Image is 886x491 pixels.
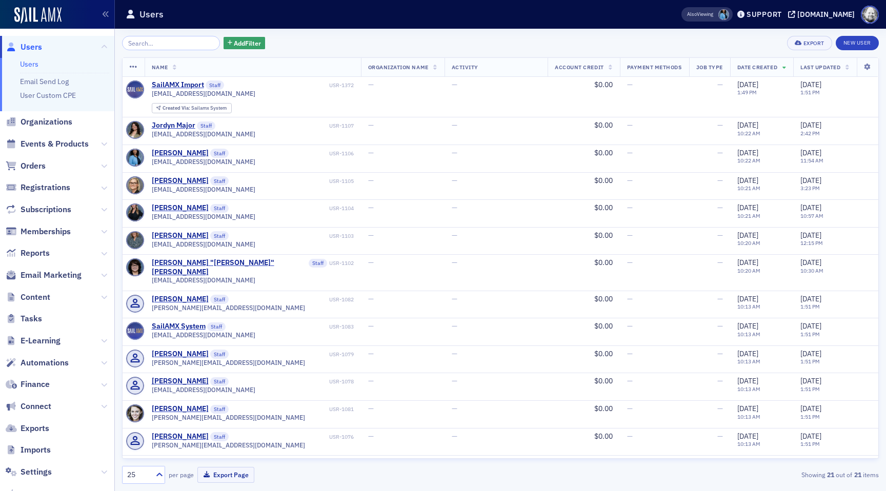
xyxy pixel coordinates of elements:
[207,322,226,332] span: Staff
[368,120,374,130] span: —
[800,303,820,310] time: 1:51 PM
[20,91,76,100] a: User Custom CPE
[6,42,42,53] a: Users
[594,294,613,303] span: $0.00
[21,401,51,412] span: Connect
[21,248,50,259] span: Reports
[627,203,633,212] span: —
[21,204,71,215] span: Subscriptions
[737,349,758,358] span: [DATE]
[800,89,820,96] time: 1:51 PM
[368,349,374,358] span: —
[21,466,52,478] span: Settings
[717,404,723,413] span: —
[231,150,354,157] div: USR-1106
[152,158,255,166] span: [EMAIL_ADDRESS][DOMAIN_NAME]
[717,321,723,331] span: —
[368,432,374,441] span: —
[368,321,374,331] span: —
[800,64,840,71] span: Last Updated
[139,8,164,21] h1: Users
[210,149,229,158] span: Staff
[152,331,255,339] span: [EMAIL_ADDRESS][DOMAIN_NAME]
[21,42,42,53] span: Users
[737,148,758,157] span: [DATE]
[627,294,633,303] span: —
[555,64,603,71] span: Account Credit
[368,294,374,303] span: —
[737,130,760,137] time: 10:22 AM
[217,122,354,129] div: USR-1107
[717,258,723,267] span: —
[169,470,194,479] label: per page
[594,176,613,185] span: $0.00
[122,36,220,50] input: Search…
[152,404,209,414] a: [PERSON_NAME]
[152,414,305,421] span: [PERSON_NAME][EMAIL_ADDRESS][DOMAIN_NAME]
[836,36,879,50] a: New User
[800,185,820,192] time: 3:23 PM
[800,212,823,219] time: 10:57 AM
[737,239,760,247] time: 10:20 AM
[737,358,760,365] time: 10:13 AM
[627,258,633,267] span: —
[152,322,206,331] a: SailAMX System
[152,80,204,90] a: SailAMX Import
[152,149,209,158] a: [PERSON_NAME]
[627,64,682,71] span: Payment Methods
[634,470,879,479] div: Showing out of items
[210,432,229,441] span: Staff
[21,160,46,172] span: Orders
[800,376,821,385] span: [DATE]
[800,258,821,267] span: [DATE]
[6,292,50,303] a: Content
[687,11,697,17] div: Also
[234,38,261,48] span: Add Filter
[737,120,758,130] span: [DATE]
[797,10,855,19] div: [DOMAIN_NAME]
[800,120,821,130] span: [DATE]
[231,205,354,212] div: USR-1104
[800,321,821,331] span: [DATE]
[210,350,229,359] span: Staff
[800,231,821,240] span: [DATE]
[6,226,71,237] a: Memberships
[368,376,374,385] span: —
[800,404,821,413] span: [DATE]
[800,203,821,212] span: [DATE]
[627,120,633,130] span: —
[737,321,758,331] span: [DATE]
[737,267,760,274] time: 10:20 AM
[803,40,824,46] div: Export
[368,148,374,157] span: —
[152,432,209,441] div: [PERSON_NAME]
[594,148,613,157] span: $0.00
[696,64,723,71] span: Job Type
[6,204,71,215] a: Subscriptions
[594,80,613,89] span: $0.00
[452,203,457,212] span: —
[127,469,150,480] div: 25
[737,432,758,441] span: [DATE]
[800,176,821,185] span: [DATE]
[152,350,209,359] div: [PERSON_NAME]
[737,376,758,385] span: [DATE]
[718,9,729,20] span: Whitney Mayo
[152,203,209,213] a: [PERSON_NAME]
[210,405,229,414] span: Staff
[21,292,50,303] span: Content
[21,444,51,456] span: Imports
[152,295,209,304] div: [PERSON_NAME]
[800,349,821,358] span: [DATE]
[152,121,195,130] div: Jordyn Major
[20,59,38,69] a: Users
[852,470,863,479] strong: 21
[152,276,255,284] span: [EMAIL_ADDRESS][DOMAIN_NAME]
[152,359,305,366] span: [PERSON_NAME][EMAIL_ADDRESS][DOMAIN_NAME]
[329,260,354,267] div: USR-1102
[737,80,758,89] span: [DATE]
[6,313,42,324] a: Tasks
[6,116,72,128] a: Organizations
